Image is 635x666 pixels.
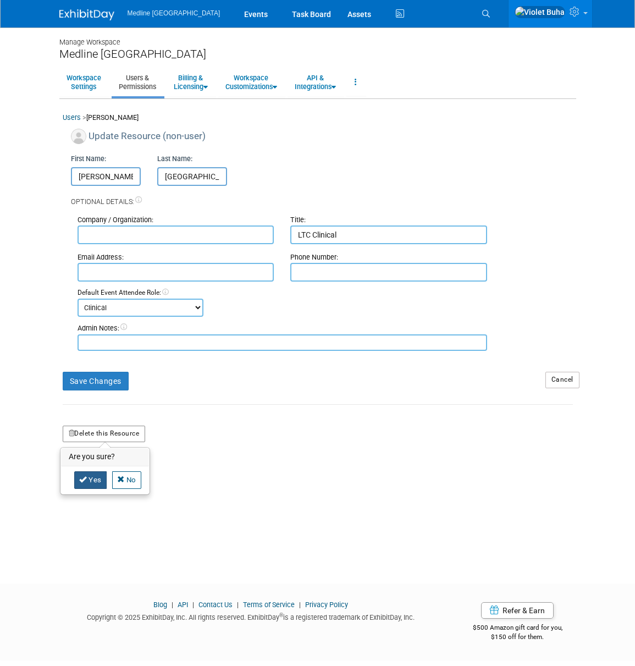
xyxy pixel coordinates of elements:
[198,601,233,609] a: Contact Us
[63,113,573,129] div: [PERSON_NAME]
[459,616,576,641] div: $500 Amazon gift card for you,
[169,601,176,609] span: |
[157,154,192,164] label: Last Name:
[112,69,163,96] a: Users &Permissions
[78,215,274,225] div: Company / Organization:
[63,426,146,442] button: Delete this Resource
[82,113,86,122] span: >
[290,215,487,225] div: Title:
[71,129,573,148] div: Update Resource (non-user)
[78,323,488,334] div: Admin Notes:
[218,69,284,96] a: WorkspaceCustomizations
[71,167,141,186] input: First Name
[59,69,108,96] a: WorkspaceSettings
[288,69,343,96] a: API &Integrations
[515,6,565,18] img: Violet Buha
[167,69,215,96] a: Billing &Licensing
[78,252,274,263] div: Email Address:
[545,372,579,388] a: Cancel
[112,471,141,489] a: No
[290,252,487,263] div: Phone Number:
[59,27,576,47] div: Manage Workspace
[63,113,81,122] a: Users
[279,612,283,618] sup: ®
[157,167,227,186] input: Last Name
[71,186,573,207] div: Optional Details:
[305,601,348,609] a: Privacy Policy
[78,288,573,298] div: Default Event Attendee Role:
[178,601,188,609] a: API
[234,601,241,609] span: |
[243,601,295,609] a: Terms of Service
[74,471,107,489] a: Yes
[61,448,149,466] h3: Are you sure?
[190,601,197,609] span: |
[59,47,576,61] div: Medline [GEOGRAPHIC_DATA]
[296,601,303,609] span: |
[128,9,220,17] span: Medline [GEOGRAPHIC_DATA]
[459,632,576,642] div: $150 off for them.
[59,9,114,20] img: ExhibitDay
[153,601,167,609] a: Blog
[59,610,443,623] div: Copyright © 2025 ExhibitDay, Inc. All rights reserved. ExhibitDay is a registered trademark of Ex...
[71,154,106,164] label: First Name:
[481,602,554,619] a: Refer & Earn
[63,372,129,390] button: Save Changes
[71,129,86,144] img: Associate-Profile-5.png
